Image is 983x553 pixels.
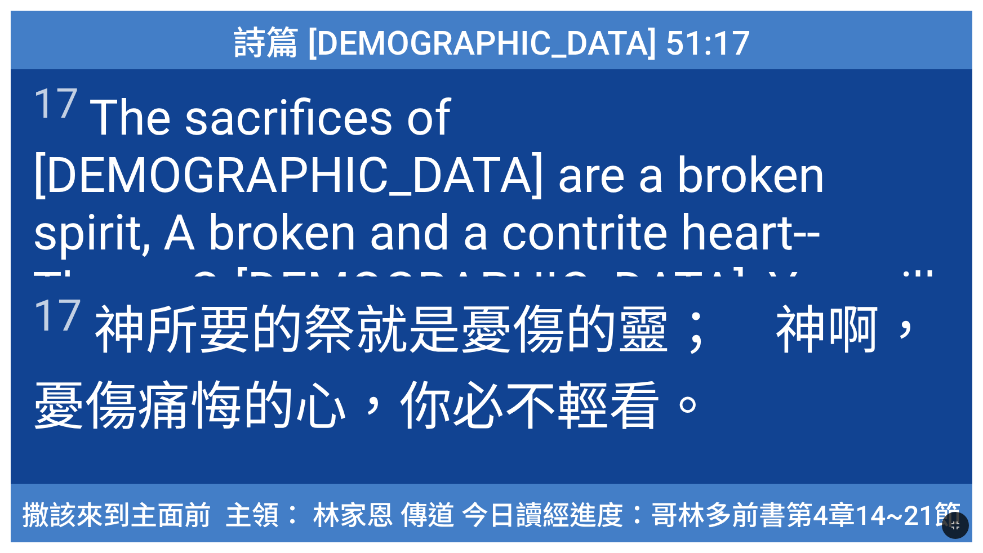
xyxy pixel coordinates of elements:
[242,376,714,438] wh1794: 的心
[137,376,714,438] wh7665: 痛悔
[233,16,751,64] span: 詩篇 [DEMOGRAPHIC_DATA] 51:17
[33,300,931,438] wh430: 所要的祭
[33,300,931,438] wh430: 啊，憂傷
[22,493,961,533] span: 撒該來到主面前 主領： 林家恩 傳道 今日讀經進度：哥林多前書第4章14~21節
[33,288,950,440] span: 神
[33,300,931,438] wh2077: 就是憂傷的
[347,376,714,438] wh3820: ，你必不輕看
[33,300,931,438] wh7665: 靈
[33,80,950,376] span: The sacrifices of [DEMOGRAPHIC_DATA] are a broken spirit, A broken and a contrite heart-- These, ...
[33,80,79,128] sup: 17
[661,376,714,438] wh959: 。
[33,290,82,341] sup: 17
[33,300,931,438] wh7307: ； 神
